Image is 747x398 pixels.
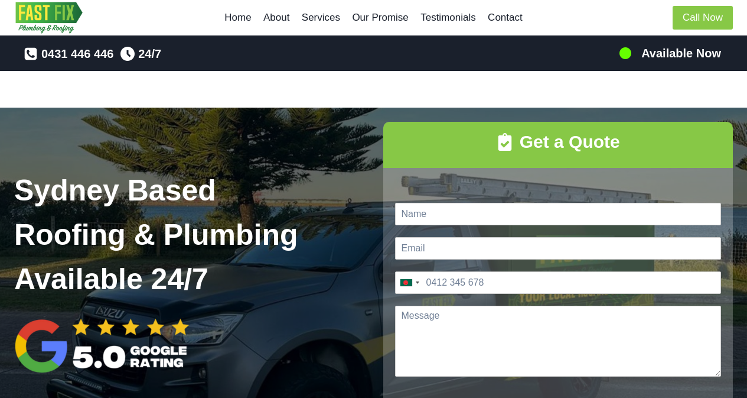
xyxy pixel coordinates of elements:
[618,46,632,60] img: 100-percents.png
[41,44,113,63] span: 0431 446 446
[641,44,721,62] h5: Available Now
[14,169,364,302] h1: Sydney Based Roofing & Plumbing Available 24/7
[218,4,257,32] a: Home
[218,4,529,32] nav: Primary Navigation
[520,132,620,151] strong: Get a Quote
[415,4,482,32] a: Testimonials
[296,4,347,32] a: Services
[482,4,529,32] a: Contact
[346,4,415,32] a: Our Promise
[395,203,722,225] input: Name
[395,271,722,294] input: Phone
[138,44,161,63] span: 24/7
[24,44,113,63] a: 0431 446 446
[673,6,733,30] a: Call Now
[395,237,722,260] input: Email
[396,272,423,293] button: Selected country
[257,4,296,32] a: About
